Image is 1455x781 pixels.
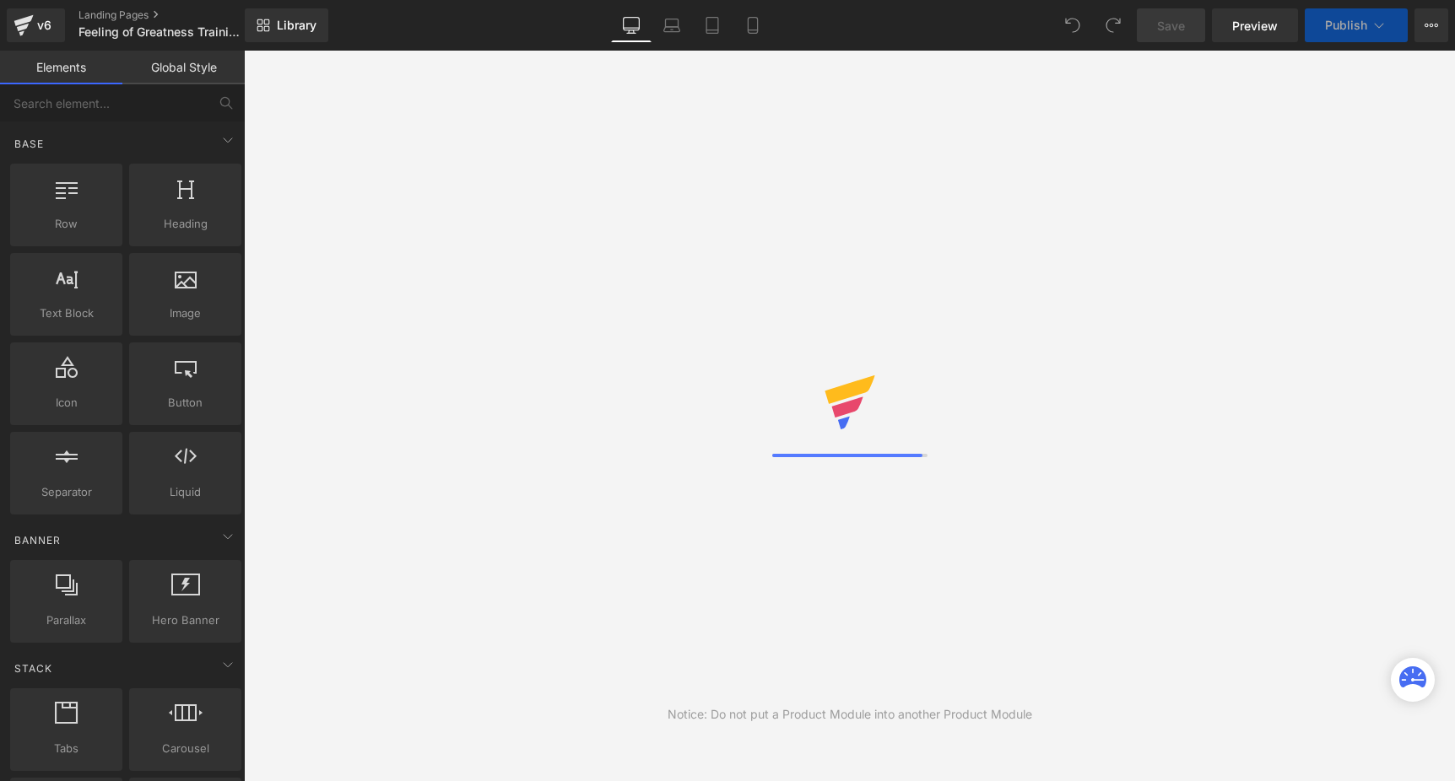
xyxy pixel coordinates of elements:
[34,14,55,36] div: v6
[15,611,117,629] span: Parallax
[134,740,236,757] span: Carousel
[1096,8,1130,42] button: Redo
[15,215,117,233] span: Row
[1056,8,1090,42] button: Undo
[1232,17,1278,35] span: Preview
[15,394,117,412] span: Icon
[1305,8,1408,42] button: Publish
[13,660,54,676] span: Stack
[668,705,1032,724] div: Notice: Do not put a Product Module into another Product Module
[13,136,46,152] span: Base
[134,304,236,322] span: Image
[134,611,236,629] span: Hero Banner
[13,532,62,548] span: Banner
[15,304,117,322] span: Text Block
[1325,19,1367,32] span: Publish
[134,483,236,501] span: Liquid
[1157,17,1185,35] span: Save
[78,25,241,39] span: Feeling of Greatness Training Club
[692,8,733,42] a: Tablet
[1212,8,1298,42] a: Preview
[611,8,652,42] a: Desktop
[277,18,316,33] span: Library
[1414,8,1448,42] button: More
[134,215,236,233] span: Heading
[15,740,117,757] span: Tabs
[245,8,328,42] a: New Library
[652,8,692,42] a: Laptop
[78,8,273,22] a: Landing Pages
[7,8,65,42] a: v6
[122,51,245,84] a: Global Style
[15,483,117,501] span: Separator
[134,394,236,412] span: Button
[733,8,773,42] a: Mobile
